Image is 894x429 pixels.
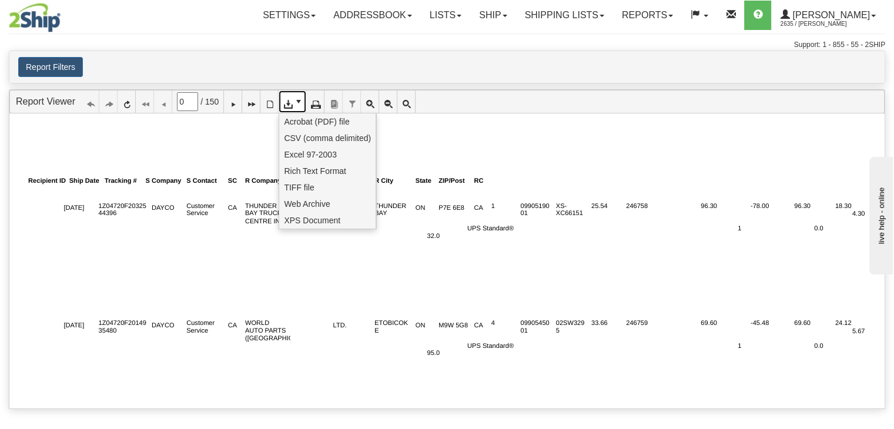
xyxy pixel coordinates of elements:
div: R Company [245,177,282,185]
span: Excel 97-2003 [284,149,337,160]
div: CENTRE INC [245,217,285,224]
div: S Company [146,177,182,185]
div: 33.66 [591,320,608,327]
div: 5 [556,327,560,334]
div: State [416,177,431,185]
div: SC [228,177,237,185]
div: 02SW329 [556,320,585,327]
div: Ship Date [69,177,99,185]
div: THUNDER [374,202,406,209]
div: 24.12 [835,320,852,327]
div: CA [474,321,483,329]
div: 96.30 [701,202,717,209]
div: M9W 5G8 [438,321,468,329]
div: 246758 [626,202,648,209]
a: Ship [470,1,515,30]
div: live help - online [9,10,109,19]
span: CSV (comma delimited) [284,132,371,144]
a: CSV (comma delimited) [279,130,376,146]
div: ETOBICOK [374,320,408,327]
div: -78.00 [751,202,769,209]
div: DAYCO [152,204,175,211]
div: Tracking # [105,177,137,185]
div: 0.0 [814,225,823,232]
a: Print [306,91,324,113]
span: / [200,96,203,108]
div: XS- [556,202,567,209]
div: ZIP/Post [438,177,464,185]
span: TIFF file [284,182,314,193]
div: 5.67 [852,327,865,334]
div: CA [228,204,237,211]
div: Service [186,327,208,334]
div: XC66151 [556,210,583,217]
a: Zoom In [361,91,379,113]
div: 01 [520,210,527,217]
a: [PERSON_NAME] 2635 / [PERSON_NAME] [771,1,885,30]
div: DAYCO [152,321,175,329]
div: 246759 [626,320,648,327]
div: UPS Standard® [467,225,514,232]
a: Toggle FullPage/PageWidth [397,91,416,113]
div: 0.0 [814,342,823,349]
span: 2635 / [PERSON_NAME] [780,18,868,30]
span: Rich Text Format [284,165,346,177]
div: LTD. [333,321,346,329]
div: CA [228,321,237,329]
div: BAY [374,210,387,217]
div: ON [416,204,426,211]
span: 150 [205,96,219,108]
div: CA [474,204,483,211]
a: XPS Document [279,212,376,229]
div: 1 [738,342,741,349]
div: 09905450 [520,320,549,327]
a: Refresh [118,91,136,113]
a: Shipping lists [516,1,613,30]
div: BAY TRUCK [245,210,282,217]
div: Customer [186,320,215,327]
a: Zoom Out [379,91,397,113]
div: Support: 1 - 855 - 55 - 2SHIP [9,40,885,50]
div: ON [416,321,426,329]
div: P7E 6E8 [438,204,464,211]
a: Web Archive [279,196,376,212]
div: 01 [520,327,527,334]
div: -45.48 [751,320,769,327]
div: 1 [491,202,495,209]
div: WORLD [245,320,269,327]
span: Web Archive [284,198,330,210]
a: Acrobat (PDF) file [279,113,376,130]
div: AUTO PARTS [245,327,286,334]
div: ([GEOGRAPHIC_DATA]) [245,335,317,342]
a: Addressbook [324,1,421,30]
div: S Contact [186,177,217,185]
div: 69.60 [794,320,811,327]
a: Next Page [224,91,242,113]
div: [DATE] [63,321,84,329]
div: 32.0 [427,232,440,239]
a: Excel 97-2003 [279,146,376,163]
div: THUNDER [245,202,277,209]
a: Settings [254,1,324,30]
div: E [374,327,379,334]
div: 4.30 [852,210,865,217]
a: Report Viewer [16,96,75,106]
div: 44396 [99,210,117,217]
div: 1 [738,225,741,232]
a: Rich Text Format [279,163,376,179]
a: TIFF file [279,179,376,196]
div: 69.60 [701,320,717,327]
div: 09905190 [520,202,549,209]
a: Toggle Print Preview [260,91,279,113]
a: Last Page [242,91,260,113]
div: R City [374,177,393,185]
div: Service [186,210,208,217]
img: logo2635.jpg [9,3,61,32]
div: Recipient ID [28,177,66,185]
iframe: chat widget [867,155,893,274]
div: 1Z04720F20149 [99,320,146,327]
button: Report Filters [18,57,83,77]
span: Acrobat (PDF) file [284,116,349,128]
a: Export [279,91,306,113]
span: [PERSON_NAME] [789,10,870,20]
